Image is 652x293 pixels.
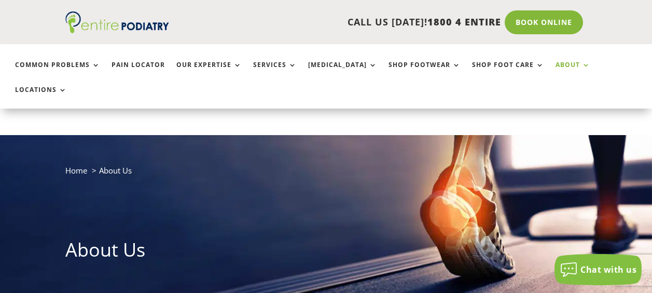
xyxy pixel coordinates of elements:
span: Chat with us [580,264,636,275]
a: Book Online [505,10,583,34]
a: Pain Locator [112,61,165,84]
a: Common Problems [15,61,100,84]
a: Home [65,165,87,176]
a: Entire Podiatry [65,25,169,35]
img: logo (1) [65,11,169,33]
button: Chat with us [554,254,642,285]
a: Shop Foot Care [472,61,544,84]
a: Locations [15,86,67,109]
a: Shop Footwear [389,61,461,84]
a: About [556,61,590,84]
span: 1800 4 ENTIRE [427,16,501,28]
nav: breadcrumb [65,164,587,185]
a: Services [253,61,297,84]
h1: About Us [65,237,587,268]
p: CALL US [DATE]! [182,16,501,29]
span: About Us [99,165,132,176]
a: [MEDICAL_DATA] [308,61,377,84]
a: Our Expertise [176,61,242,84]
